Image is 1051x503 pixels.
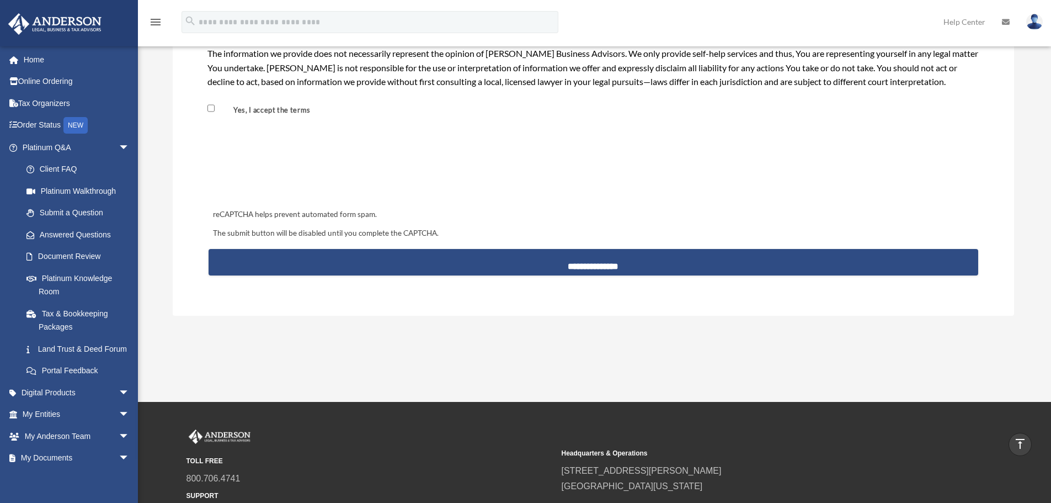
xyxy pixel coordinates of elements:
[15,202,146,224] a: Submit a Question
[1026,14,1043,30] img: User Pic
[184,15,196,27] i: search
[15,180,146,202] a: Platinum Walkthrough
[15,267,146,303] a: Platinum Knowledge Room
[1009,433,1032,456] a: vertical_align_top
[119,447,141,470] span: arrow_drop_down
[8,136,146,158] a: Platinum Q&Aarrow_drop_down
[8,71,146,93] a: Online Ordering
[8,404,146,426] a: My Entitiesarrow_drop_down
[186,490,554,502] small: SUPPORT
[8,425,146,447] a: My Anderson Teamarrow_drop_down
[209,208,978,221] div: reCAPTCHA helps prevent automated form spam.
[8,92,146,114] a: Tax Organizers
[119,136,141,159] span: arrow_drop_down
[562,466,722,475] a: [STREET_ADDRESS][PERSON_NAME]
[15,158,146,181] a: Client FAQ
[217,105,315,115] label: Yes, I accept the terms
[562,448,929,459] small: Headquarters & Operations
[8,49,146,71] a: Home
[207,46,979,89] div: The information we provide does not necessarily represent the opinion of [PERSON_NAME] Business A...
[119,425,141,448] span: arrow_drop_down
[186,430,253,444] img: Anderson Advisors Platinum Portal
[15,360,146,382] a: Portal Feedback
[15,338,146,360] a: Land Trust & Deed Forum
[5,13,105,35] img: Anderson Advisors Platinum Portal
[186,474,241,483] a: 800.706.4741
[8,114,146,137] a: Order StatusNEW
[15,246,141,268] a: Document Review
[562,481,703,491] a: [GEOGRAPHIC_DATA][US_STATE]
[1013,437,1027,451] i: vertical_align_top
[15,224,146,246] a: Answered Questions
[63,117,88,134] div: NEW
[8,447,146,469] a: My Documentsarrow_drop_down
[186,456,554,467] small: TOLL FREE
[119,382,141,404] span: arrow_drop_down
[15,303,146,338] a: Tax & Bookkeeping Packages
[8,382,146,404] a: Digital Productsarrow_drop_down
[209,227,978,240] div: The submit button will be disabled until you complete the CAPTCHA.
[149,19,162,29] a: menu
[119,404,141,426] span: arrow_drop_down
[210,143,377,186] iframe: reCAPTCHA
[149,15,162,29] i: menu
